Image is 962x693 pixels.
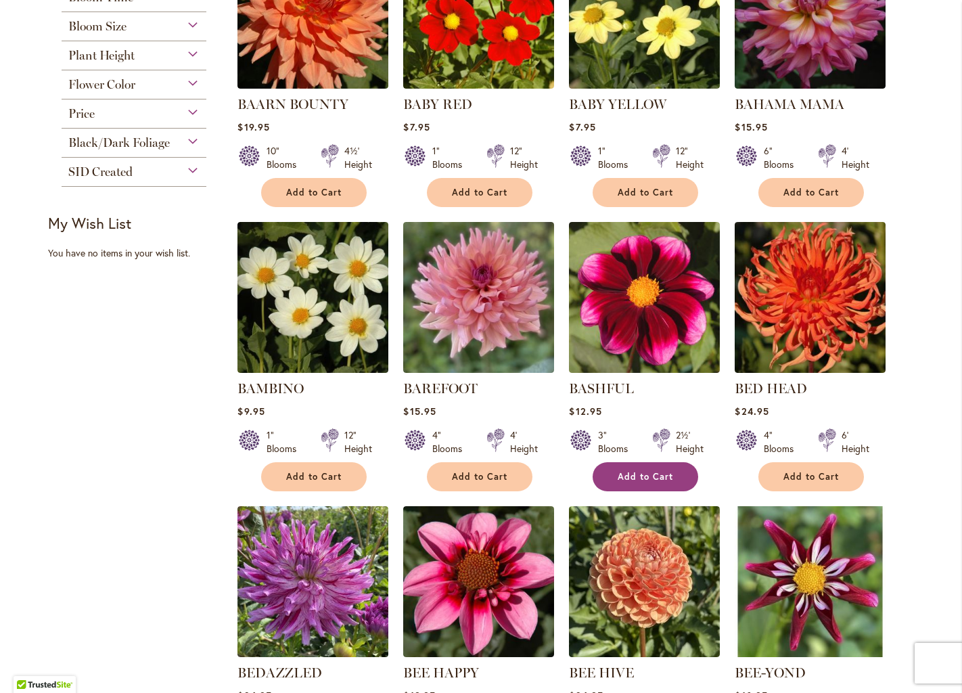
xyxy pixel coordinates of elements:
[735,405,769,418] span: $24.95
[735,665,806,681] a: BEE-YOND
[842,428,869,455] div: 6' Height
[403,363,554,376] a: BAREFOOT
[403,405,436,418] span: $15.95
[286,187,342,198] span: Add to Cart
[569,405,601,418] span: $12.95
[237,405,265,418] span: $9.95
[569,506,720,657] img: BEE HIVE
[569,120,595,133] span: $7.95
[344,144,372,171] div: 4½' Height
[735,506,886,657] img: BEE-YOND
[237,506,388,657] img: Bedazzled
[676,428,704,455] div: 2½' Height
[783,471,839,483] span: Add to Cart
[598,428,636,455] div: 3" Blooms
[286,471,342,483] span: Add to Cart
[569,665,634,681] a: BEE HIVE
[618,471,673,483] span: Add to Cart
[758,178,864,207] button: Add to Cart
[237,96,348,112] a: BAARN BOUNTY
[593,178,698,207] button: Add to Cart
[432,428,470,455] div: 4" Blooms
[842,144,869,171] div: 4' Height
[735,380,807,397] a: BED HEAD
[68,77,135,92] span: Flower Color
[237,222,388,373] img: BAMBINO
[569,96,666,112] a: BABY YELLOW
[618,187,673,198] span: Add to Cart
[764,428,802,455] div: 4" Blooms
[267,144,304,171] div: 10" Blooms
[403,506,554,657] img: BEE HAPPY
[510,144,538,171] div: 12" Height
[10,645,48,683] iframe: Launch Accessibility Center
[68,19,127,34] span: Bloom Size
[593,462,698,491] button: Add to Cart
[68,135,170,150] span: Black/Dark Foliage
[403,380,478,397] a: BAREFOOT
[48,213,131,233] strong: My Wish List
[267,428,304,455] div: 1" Blooms
[261,178,367,207] button: Add to Cart
[735,222,886,373] img: BED HEAD
[403,222,554,373] img: BAREFOOT
[427,178,532,207] button: Add to Cart
[237,120,269,133] span: $19.95
[735,363,886,376] a: BED HEAD
[261,462,367,491] button: Add to Cart
[237,665,322,681] a: BEDAZZLED
[237,380,304,397] a: BAMBINO
[403,647,554,660] a: BEE HAPPY
[510,428,538,455] div: 4' Height
[403,79,554,91] a: BABY RED
[237,647,388,660] a: Bedazzled
[68,164,133,179] span: SID Created
[237,79,388,91] a: Baarn Bounty
[569,647,720,660] a: BEE HIVE
[569,222,720,373] img: BASHFUL
[237,363,388,376] a: BAMBINO
[432,144,470,171] div: 1" Blooms
[735,79,886,91] a: Bahama Mama
[427,462,532,491] button: Add to Cart
[764,144,802,171] div: 6" Blooms
[569,380,634,397] a: BASHFUL
[569,79,720,91] a: BABY YELLOW
[783,187,839,198] span: Add to Cart
[452,187,507,198] span: Add to Cart
[403,665,479,681] a: BEE HAPPY
[68,48,135,63] span: Plant Height
[598,144,636,171] div: 1" Blooms
[735,96,844,112] a: BAHAMA MAMA
[569,363,720,376] a: BASHFUL
[758,462,864,491] button: Add to Cart
[68,106,95,121] span: Price
[735,120,767,133] span: $15.95
[452,471,507,483] span: Add to Cart
[676,144,704,171] div: 12" Height
[48,246,229,260] div: You have no items in your wish list.
[403,120,430,133] span: $7.95
[403,96,472,112] a: BABY RED
[735,647,886,660] a: BEE-YOND
[344,428,372,455] div: 12" Height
